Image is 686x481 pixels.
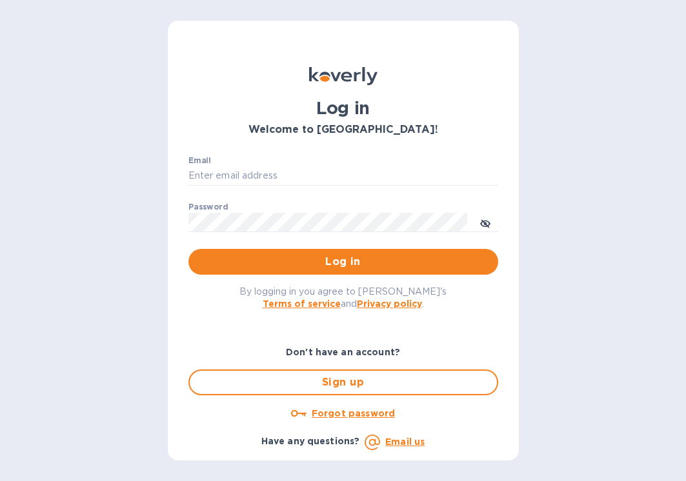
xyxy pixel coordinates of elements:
a: Terms of service [263,299,341,309]
b: Have any questions? [261,436,360,446]
a: Email us [385,437,425,447]
label: Password [188,204,228,211]
button: toggle password visibility [472,210,498,235]
input: Enter email address [188,166,498,186]
u: Forgot password [312,408,395,418]
span: Log in [199,254,488,270]
h3: Welcome to [GEOGRAPHIC_DATA]! [188,124,498,136]
b: Don't have an account? [286,347,400,357]
h1: Log in [188,98,498,119]
img: Koverly [309,67,378,85]
label: Email [188,157,211,165]
button: Log in [188,249,498,275]
span: Sign up [200,375,487,390]
a: Privacy policy [357,299,422,309]
button: Sign up [188,369,498,395]
span: By logging in you agree to [PERSON_NAME]'s and . [239,286,447,309]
